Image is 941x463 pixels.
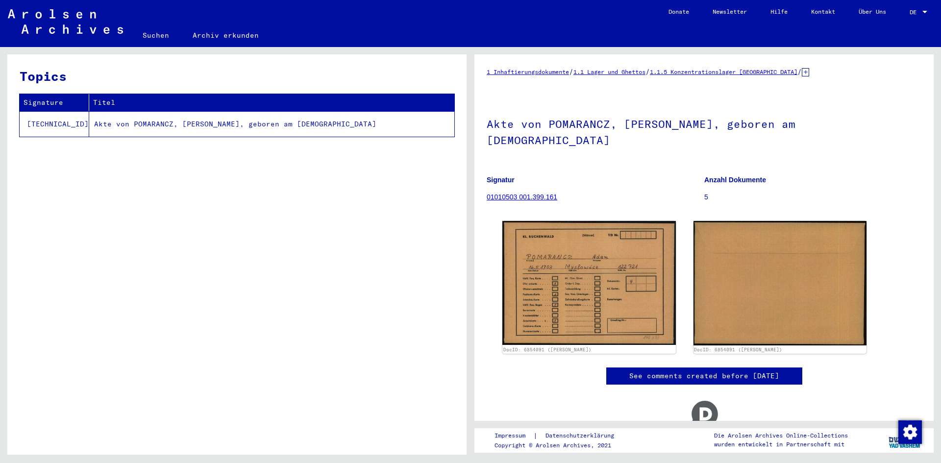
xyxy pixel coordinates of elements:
span: / [797,67,802,76]
h3: Topics [20,67,454,86]
td: Akte von POMARANCZ, [PERSON_NAME], geboren am [DEMOGRAPHIC_DATA] [89,111,454,137]
a: Impressum [495,431,533,441]
a: 1.1 Lager und Ghettos [573,68,645,75]
a: Suchen [131,24,181,47]
img: Zustimmung ändern [898,420,922,444]
td: [TECHNICAL_ID] [20,111,89,137]
b: Signatur [487,176,515,184]
a: 1.1.5 Konzentrationslager [GEOGRAPHIC_DATA] [650,68,797,75]
img: 001.jpg [502,221,676,345]
a: Datenschutzerklärung [538,431,626,441]
img: Arolsen_neg.svg [8,9,123,34]
span: / [569,67,573,76]
p: Die Arolsen Archives Online-Collections [714,431,848,440]
a: DocID: 6854091 ([PERSON_NAME]) [503,347,592,352]
h1: Akte von POMARANCZ, [PERSON_NAME], geboren am [DEMOGRAPHIC_DATA] [487,101,921,161]
th: Signature [20,94,89,111]
span: / [645,67,650,76]
p: wurden entwickelt in Partnerschaft mit [714,440,848,449]
th: Titel [89,94,454,111]
a: Archiv erkunden [181,24,271,47]
a: 1 Inhaftierungsdokumente [487,68,569,75]
a: 01010503 001.399.161 [487,193,557,201]
a: See comments created before [DATE] [629,371,779,381]
img: 002.jpg [693,221,867,345]
div: | [495,431,626,441]
b: Anzahl Dokumente [704,176,766,184]
span: DE [910,9,920,16]
img: yv_logo.png [887,428,923,452]
p: 5 [704,192,921,202]
p: Copyright © Arolsen Archives, 2021 [495,441,626,450]
a: DocID: 6854091 ([PERSON_NAME]) [694,347,782,352]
